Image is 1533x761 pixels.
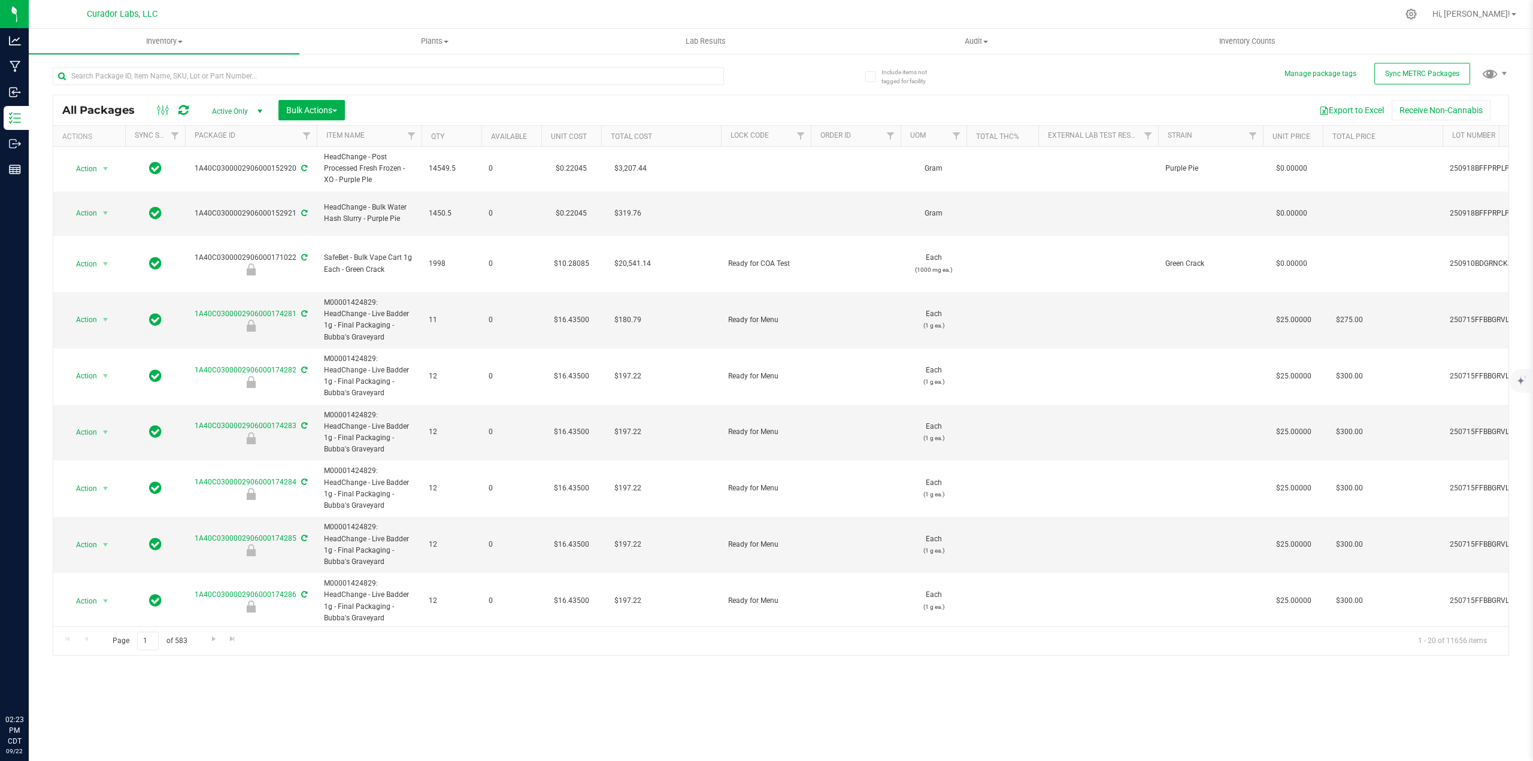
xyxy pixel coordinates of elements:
span: $319.76 [608,205,647,222]
span: 250918BFFPRPLP [1450,208,1525,219]
span: In Sync [149,536,162,553]
a: 1A40C0300002906000174285 [195,534,296,542]
a: Lab Results [570,29,841,54]
span: $0.00000 [1270,205,1313,222]
span: Green Crack [1165,258,1256,269]
a: Go to the last page [224,632,241,648]
inline-svg: Inventory [9,112,21,124]
span: Ready for Menu [728,539,804,550]
a: Total THC% [976,132,1019,141]
inline-svg: Analytics [9,35,21,47]
span: $25.00000 [1270,423,1317,441]
div: 1A40C0300002906000152920 [183,163,319,174]
td: $16.43500 [541,517,601,573]
span: 12 [429,539,474,550]
span: Action [65,256,98,272]
span: Ready for Menu [728,595,804,607]
p: (1 g ea.) [908,432,959,444]
span: $25.00000 [1270,480,1317,497]
div: Ready for Menu [183,320,319,332]
td: $10.28085 [541,236,601,292]
span: $275.00 [1330,311,1369,329]
span: $300.00 [1330,423,1369,441]
span: $25.00000 [1270,592,1317,610]
span: 11 [429,314,474,326]
span: SafeBet - Bulk Vape Cart 1g Each - Green Crack [324,252,414,275]
span: Inventory Counts [1203,36,1292,47]
span: 1 - 20 of 11656 items [1408,632,1496,650]
a: 1A40C0300002906000174284 [195,478,296,486]
a: Item Name [326,131,365,140]
span: All Packages [62,104,147,117]
span: Action [65,311,98,328]
span: select [98,160,113,177]
span: 250715FFBBGRVLBDR [1450,539,1525,550]
span: select [98,593,113,610]
button: Export to Excel [1311,100,1392,120]
td: $16.43500 [541,573,601,629]
span: Sync from Compliance System [299,534,307,542]
a: Total Price [1332,132,1376,141]
span: Gram [908,163,959,174]
span: $20,541.14 [608,255,657,272]
button: Receive Non-Cannabis [1392,100,1490,120]
span: In Sync [149,423,162,440]
div: Ready for Menu [183,544,319,556]
div: Actions [62,132,120,141]
span: Sync from Compliance System [299,590,307,599]
span: 250715FFBBGRVLBDR [1450,314,1525,326]
span: $25.00000 [1270,536,1317,553]
a: Unit Cost [551,132,587,141]
span: 14549.5 [429,163,474,174]
span: 1450.5 [429,208,474,219]
span: $0.00000 [1270,255,1313,272]
a: Lot Number [1452,131,1495,140]
span: Action [65,593,98,610]
span: $197.22 [608,536,647,553]
a: Package ID [195,131,235,140]
p: 09/22 [5,747,23,756]
div: Ready for Menu [183,601,319,613]
span: Ready for COA Test [728,258,804,269]
span: 12 [429,483,474,494]
div: Ready for Menu [183,488,319,500]
input: 1 [137,632,159,650]
a: 1A40C0300002906000174283 [195,422,296,430]
a: Audit [841,29,1111,54]
button: Bulk Actions [278,100,345,120]
span: 250910BDGRNCKSBDC [1450,258,1526,269]
span: Each [908,589,959,612]
span: Each [908,421,959,444]
span: select [98,424,113,441]
span: select [98,205,113,222]
p: (1000 mg ea.) [908,264,959,275]
span: HeadChange - Bulk Water Hash Slurry - Purple Pie [324,202,414,225]
span: 0 [489,208,534,219]
span: Sync METRC Packages [1385,69,1459,78]
span: $197.22 [608,480,647,497]
span: Sync from Compliance System [299,209,307,217]
span: M00001424829: HeadChange - Live Badder 1g - Final Packaging - Bubba's Graveyard [324,522,414,568]
span: select [98,368,113,384]
a: 1A40C0300002906000174282 [195,366,296,374]
span: 12 [429,371,474,382]
span: $300.00 [1330,536,1369,553]
inline-svg: Outbound [9,138,21,150]
span: Include items not tagged for facility [881,68,941,86]
span: Audit [841,36,1111,47]
span: 250715FFBBGRVLBDR [1450,371,1525,382]
span: $197.22 [608,423,647,441]
p: (1 g ea.) [908,376,959,387]
inline-svg: Inbound [9,86,21,98]
span: 250918BFFPRPLP [1450,163,1525,174]
div: 1A40C0300002906000171022 [183,252,319,275]
a: Go to the next page [205,632,222,648]
a: Filter [881,126,901,146]
span: M00001424829: HeadChange - Live Badder 1g - Final Packaging - Bubba's Graveyard [324,465,414,511]
a: Inventory Counts [1112,29,1383,54]
p: (1 g ea.) [908,601,959,613]
div: Ready for Menu [183,432,319,444]
a: Filter [402,126,422,146]
span: 12 [429,426,474,438]
span: Curador Labs, LLC [87,9,157,19]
